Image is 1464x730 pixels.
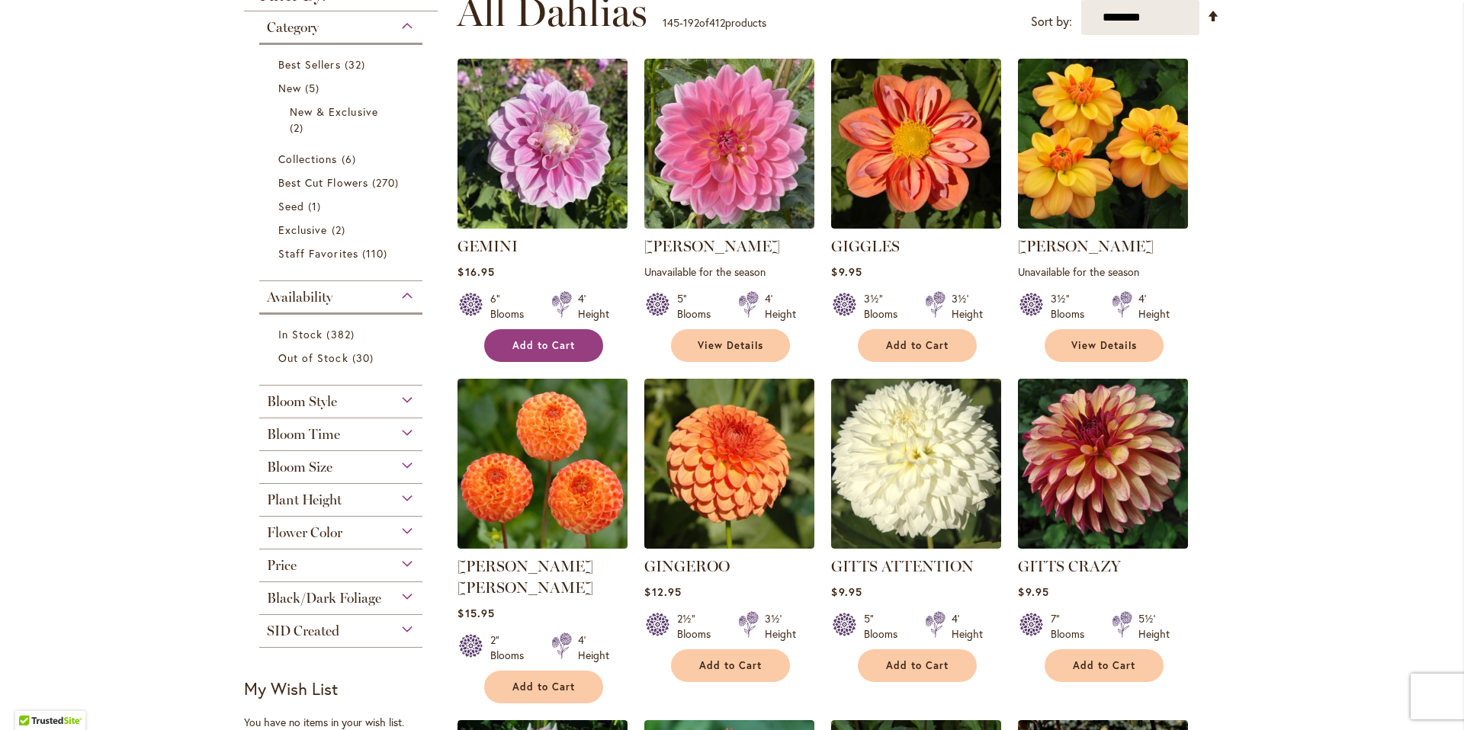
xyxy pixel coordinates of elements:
span: 145 [663,15,679,30]
span: 382 [326,326,358,342]
a: Ginger Snap [1018,217,1188,232]
span: Exclusive [278,223,327,237]
span: 2 [290,120,307,136]
a: [PERSON_NAME] [PERSON_NAME] [457,557,593,597]
span: Staff Favorites [278,246,358,261]
span: 1 [308,198,325,214]
div: 4' Height [578,291,609,322]
span: Best Cut Flowers [278,175,368,190]
span: Bloom Style [267,393,337,410]
div: 3½' Height [952,291,983,322]
a: GINGEROO [644,557,730,575]
span: Add to Cart [886,339,949,352]
p: Unavailable for the season [1018,264,1188,279]
span: New & Exclusive [290,104,378,119]
a: [PERSON_NAME] [644,237,780,255]
span: $9.95 [831,264,862,279]
div: 3½' Height [765,611,796,642]
span: Add to Cart [886,659,949,672]
span: $15.95 [457,606,494,620]
a: In Stock 382 [278,326,407,342]
span: $9.95 [1018,584,1048,599]
img: GITTS ATTENTION [831,379,1001,549]
span: Seed [278,199,304,213]
span: 110 [362,245,391,261]
p: - of products [663,11,766,35]
a: Gitts Crazy [1018,537,1188,552]
img: GIGGLES [831,59,1001,229]
a: New &amp; Exclusive [290,104,396,136]
a: GIGGLES [831,217,1001,232]
a: View Details [1045,329,1164,362]
span: In Stock [278,327,323,341]
span: 270 [372,174,403,191]
span: $9.95 [831,584,862,599]
div: 6" Blooms [490,291,533,322]
span: Add to Cart [512,680,575,693]
div: 5" Blooms [677,291,720,322]
span: Add to Cart [1073,659,1135,672]
span: New [278,81,301,95]
a: GINGEROO [644,537,814,552]
button: Add to Cart [858,329,977,362]
span: Best Sellers [278,57,341,72]
span: 2 [332,222,349,238]
div: 2½" Blooms [677,611,720,642]
span: 5 [305,80,323,96]
button: Add to Cart [484,329,603,362]
span: Bloom Size [267,459,332,475]
a: Gerrie Hoek [644,217,814,232]
span: Add to Cart [699,659,762,672]
p: Unavailable for the season [644,264,814,279]
a: GITTS ATTENTION [831,557,974,575]
label: Sort by: [1031,8,1072,36]
a: GEMINI [457,217,628,232]
span: Black/Dark Foliage [267,590,381,607]
div: 4' Height [765,291,796,322]
a: New [278,80,407,96]
a: Out of Stock 30 [278,350,407,366]
a: Seed [278,198,407,214]
img: GINGEROO [644,379,814,549]
span: 30 [352,350,377,366]
span: Category [267,19,319,36]
span: $16.95 [457,264,494,279]
a: Collections [278,151,407,167]
span: Collections [278,152,338,166]
a: Staff Favorites [278,245,407,261]
img: GINGER WILLO [457,379,628,549]
button: Add to Cart [858,649,977,682]
img: Ginger Snap [1018,59,1188,229]
span: Add to Cart [512,339,575,352]
span: 192 [683,15,699,30]
div: 4' Height [578,632,609,663]
span: Bloom Time [267,426,340,443]
span: Price [267,557,297,574]
div: 7" Blooms [1051,611,1093,642]
div: 5½' Height [1138,611,1170,642]
div: 5" Blooms [864,611,907,642]
button: Add to Cart [671,649,790,682]
span: SID Created [267,623,339,639]
span: View Details [1071,339,1137,352]
span: 412 [709,15,725,30]
img: GEMINI [457,59,628,229]
img: Gitts Crazy [1018,379,1188,549]
div: 2" Blooms [490,632,533,663]
strong: My Wish List [244,677,338,700]
a: Best Sellers [278,56,407,72]
a: Exclusive [278,222,407,238]
span: Flower Color [267,524,342,541]
button: Add to Cart [1045,649,1164,682]
button: Add to Cart [484,671,603,703]
a: [PERSON_NAME] [1018,237,1154,255]
div: 3½" Blooms [1051,291,1093,322]
div: You have no items in your wish list. [244,715,448,730]
span: $12.95 [644,584,681,599]
span: 6 [342,151,360,167]
a: GIGGLES [831,237,900,255]
a: View Details [671,329,790,362]
img: Gerrie Hoek [644,59,814,229]
a: GEMINI [457,237,518,255]
a: Best Cut Flowers [278,174,407,191]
